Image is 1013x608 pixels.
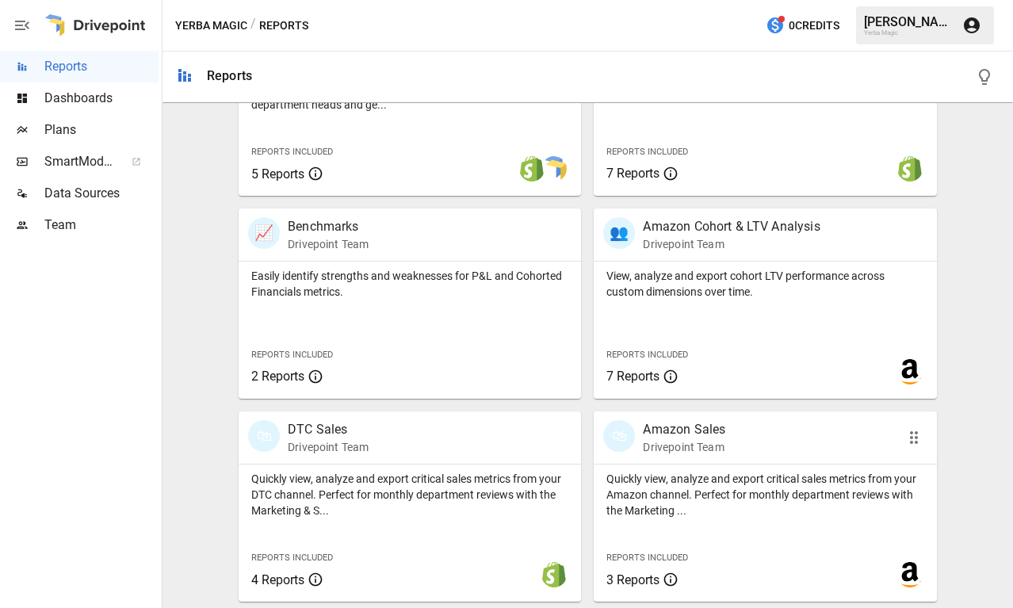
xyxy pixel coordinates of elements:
span: 2 Reports [251,369,304,384]
p: Easily identify strengths and weaknesses for P&L and Cohorted Financials metrics. [251,268,568,300]
span: 7 Reports [606,166,659,181]
span: ™ [113,150,124,170]
p: DTC Sales [288,420,369,439]
span: Team [44,216,159,235]
div: 📈 [248,217,280,249]
p: Drivepoint Team [288,439,369,455]
span: Reports Included [251,350,333,360]
p: Amazon Sales [643,420,725,439]
span: Reports Included [251,553,333,563]
span: Data Sources [44,184,159,203]
p: Drivepoint Team [288,236,369,252]
span: SmartModel [44,152,114,171]
p: Benchmarks [288,217,369,236]
span: 3 Reports [606,572,659,587]
img: amazon [897,359,923,384]
span: 5 Reports [251,166,304,182]
p: Drivepoint Team [643,439,725,455]
span: 7 Reports [606,369,659,384]
img: shopify [897,156,923,182]
p: Amazon Cohort & LTV Analysis [643,217,820,236]
div: 🛍 [248,420,280,452]
img: shopify [519,156,545,182]
div: / [250,16,256,36]
div: 👥 [603,217,635,249]
p: View, analyze and export cohort LTV performance across custom dimensions over time. [606,268,923,300]
p: Drivepoint Team [643,236,820,252]
span: Reports Included [606,553,688,563]
span: Reports [44,57,159,76]
span: Plans [44,120,159,140]
span: 4 Reports [251,572,304,587]
button: Yerba Magic [175,16,247,36]
div: [PERSON_NAME] [864,14,953,29]
span: Reports Included [251,147,333,157]
p: Quickly view, analyze and export critical sales metrics from your DTC channel. Perfect for monthl... [251,471,568,518]
span: Dashboards [44,89,159,108]
img: shopify [541,562,567,587]
button: 0Credits [759,11,846,40]
span: Reports Included [606,350,688,360]
div: Yerba Magic [864,29,953,36]
img: smart model [541,156,567,182]
div: 🛍 [603,420,635,452]
p: Quickly view, analyze and export critical sales metrics from your Amazon channel. Perfect for mon... [606,471,923,518]
div: Reports [207,68,252,83]
img: amazon [897,562,923,587]
span: 0 Credits [789,16,839,36]
span: Reports Included [606,147,688,157]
